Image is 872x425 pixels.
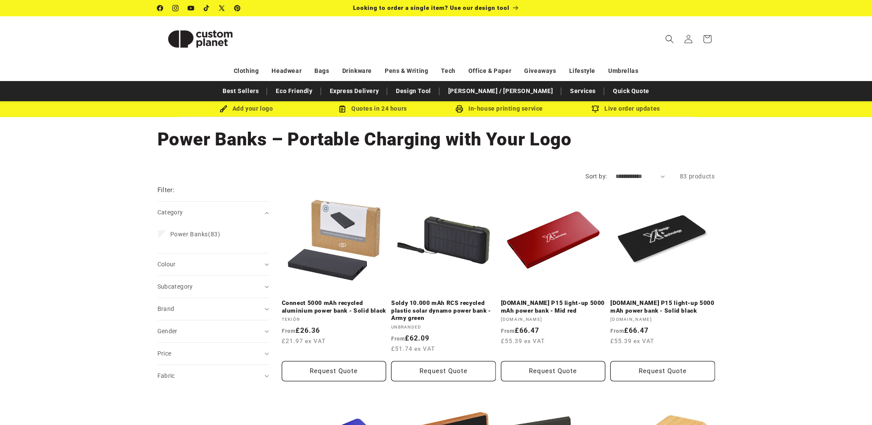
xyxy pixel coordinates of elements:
[157,372,175,379] span: Fabric
[456,105,463,113] img: In-house printing
[436,103,563,114] div: In-house printing service
[183,103,310,114] div: Add your logo
[157,185,175,195] h2: Filter:
[385,63,428,78] a: Pens & Writing
[218,84,263,99] a: Best Sellers
[444,84,557,99] a: [PERSON_NAME] / [PERSON_NAME]
[170,231,208,238] span: Power Banks
[591,105,599,113] img: Order updates
[157,202,269,223] summary: Category (0 selected)
[272,63,302,78] a: Headwear
[338,105,346,113] img: Order Updates Icon
[392,84,435,99] a: Design Tool
[170,230,220,238] span: (83)
[468,63,511,78] a: Office & Paper
[609,84,654,99] a: Quick Quote
[220,105,227,113] img: Brush Icon
[353,4,510,11] span: Looking to order a single item? Use our design tool
[585,173,607,180] label: Sort by:
[441,63,455,78] a: Tech
[157,283,193,290] span: Subcategory
[501,299,606,314] a: [DOMAIN_NAME] P15 light-up 5000 mAh power bank - Mid red
[282,361,386,381] button: Request Quote
[157,343,269,365] summary: Price
[342,63,372,78] a: Drinkware
[563,103,689,114] div: Live order updates
[157,328,178,335] span: Gender
[157,276,269,298] summary: Subcategory (0 selected)
[569,63,595,78] a: Lifestyle
[501,361,606,381] : Request Quote
[610,361,715,381] : Request Quote
[157,298,269,320] summary: Brand (0 selected)
[154,16,246,61] a: Custom Planet
[157,128,715,151] h1: Power Banks – Portable Charging with Your Logo
[157,320,269,342] summary: Gender (0 selected)
[326,84,383,99] a: Express Delivery
[157,20,243,58] img: Custom Planet
[157,261,176,268] span: Colour
[157,305,175,312] span: Brand
[272,84,317,99] a: Eco Friendly
[234,63,259,78] a: Clothing
[391,299,496,322] a: Soldy 10.000 mAh RCS recycled plastic solar dynamo power bank - Army green
[282,299,386,314] a: Connect 5000 mAh recycled aluminium power bank - Solid black
[524,63,556,78] a: Giveaways
[157,365,269,387] summary: Fabric (0 selected)
[157,350,172,357] span: Price
[310,103,436,114] div: Quotes in 24 hours
[157,253,269,275] summary: Colour (0 selected)
[660,30,679,48] summary: Search
[157,209,183,216] span: Category
[608,63,638,78] a: Umbrellas
[566,84,600,99] a: Services
[391,361,496,381] button: Request Quote
[314,63,329,78] a: Bags
[610,299,715,314] a: [DOMAIN_NAME] P15 light-up 5000 mAh power bank - Solid black
[680,173,715,180] span: 83 products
